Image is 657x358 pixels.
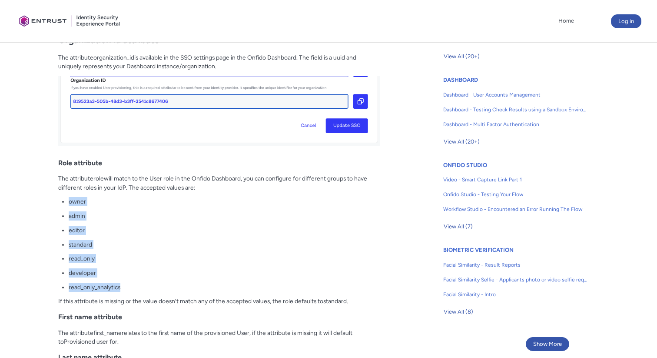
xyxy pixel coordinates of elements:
[443,135,480,149] button: View All (20+)
[58,297,379,306] p: If this attribute is missing or the value doesn’t match any of the accepted values, the role defa...
[443,261,587,269] span: Facial Similarity - Result Reports
[69,212,85,219] span: admin
[443,276,587,284] span: Facial Similarity Selfie - Applicants photo or video selfie requirements
[58,174,379,192] p: The attribute will match to the User role in the Onfido Dashboard, you can configure for differen...
[69,241,92,248] span: standard
[58,313,122,321] strong: First name attribute
[443,205,587,213] span: Workflow Studio - Encountered an Error Running The Flow
[69,284,120,291] span: read_only_analytics
[58,328,379,346] p: The attribute relates to the first name of the provisioned User, if the attribute is missing it w...
[444,135,480,148] span: View All (20+)
[93,175,104,182] span: role
[443,120,587,128] span: Dashboard - Multi Factor Authentication
[443,202,587,217] a: Workflow Studio - Encountered an Error Running The Flow
[443,50,480,64] button: View All (20+)
[611,14,641,28] button: Log in
[69,269,96,276] span: developer
[58,159,102,167] span: Role attribute
[58,53,379,71] p: The attribute is available in the SSO settings page in the Onfido Dashboard. The field is a uuid ...
[93,54,134,61] span: organization_id
[443,247,514,253] a: BIOMETRIC VERIFICATION
[443,176,587,184] span: Video - Smart Capture Link Part 1
[64,338,117,345] span: Provisioned user for
[443,187,587,202] a: Onfido Studio - Testing Your Flow
[443,162,487,168] a: ONFIDO STUDIO
[526,337,569,351] button: Show More
[443,291,587,298] span: Facial Similarity - Intro
[443,117,587,132] a: Dashboard - Multi Factor Authentication
[443,220,473,234] button: View All (7)
[69,198,86,205] span: owner
[556,14,576,27] a: Home
[93,329,122,336] span: first_name
[323,298,347,304] span: standard
[443,258,587,272] a: Facial Similarity - Result Reports
[443,172,587,187] a: Video - Smart Capture Link Part 1
[443,287,587,302] a: Facial Similarity - Intro
[444,50,480,63] span: View All (20+)
[443,191,587,198] span: Onfido Studio - Testing Your Flow
[443,272,587,287] a: Facial Similarity Selfie - Applicants photo or video selfie requirements
[443,106,587,114] span: Dashboard - Testing Check Results using a Sandbox Environment
[443,305,474,319] button: View All (8)
[443,87,587,102] a: Dashboard - User Accounts Management
[69,255,95,262] span: read_only
[443,77,478,83] a: DASHBOARD
[444,220,473,233] span: View All (7)
[69,227,85,234] span: editor
[444,305,473,318] span: View All (8)
[443,91,587,99] span: Dashboard - User Accounts Management
[443,102,587,117] a: Dashboard - Testing Check Results using a Sandbox Environment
